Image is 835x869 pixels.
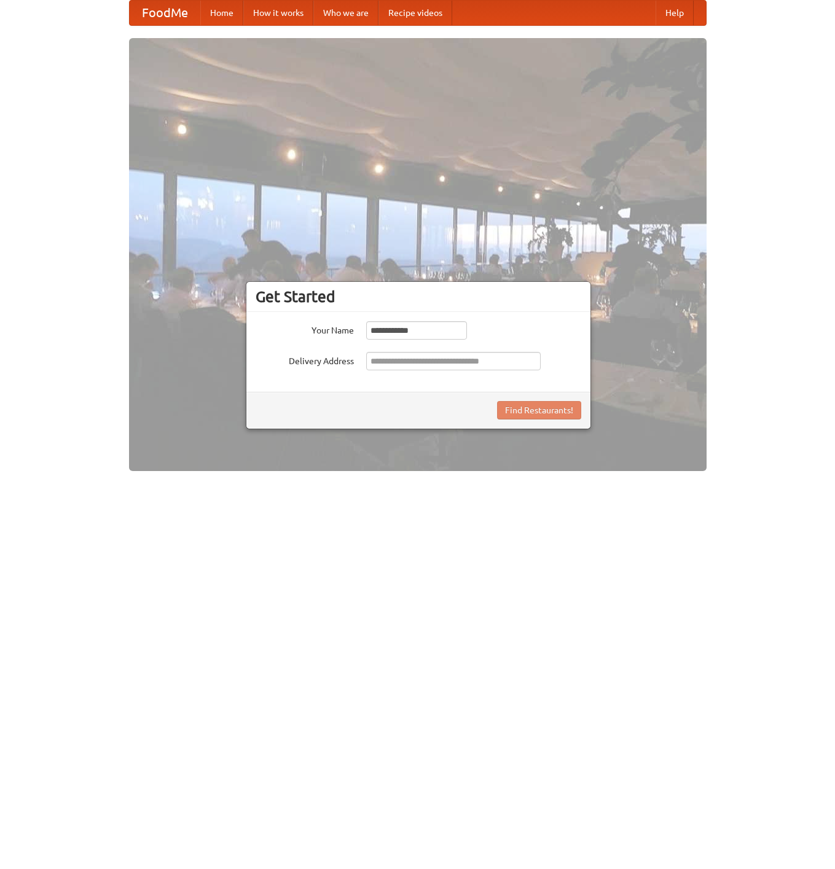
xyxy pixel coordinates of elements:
[497,401,581,419] button: Find Restaurants!
[130,1,200,25] a: FoodMe
[256,287,581,306] h3: Get Started
[256,321,354,337] label: Your Name
[313,1,378,25] a: Who we are
[256,352,354,367] label: Delivery Address
[200,1,243,25] a: Home
[378,1,452,25] a: Recipe videos
[656,1,694,25] a: Help
[243,1,313,25] a: How it works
